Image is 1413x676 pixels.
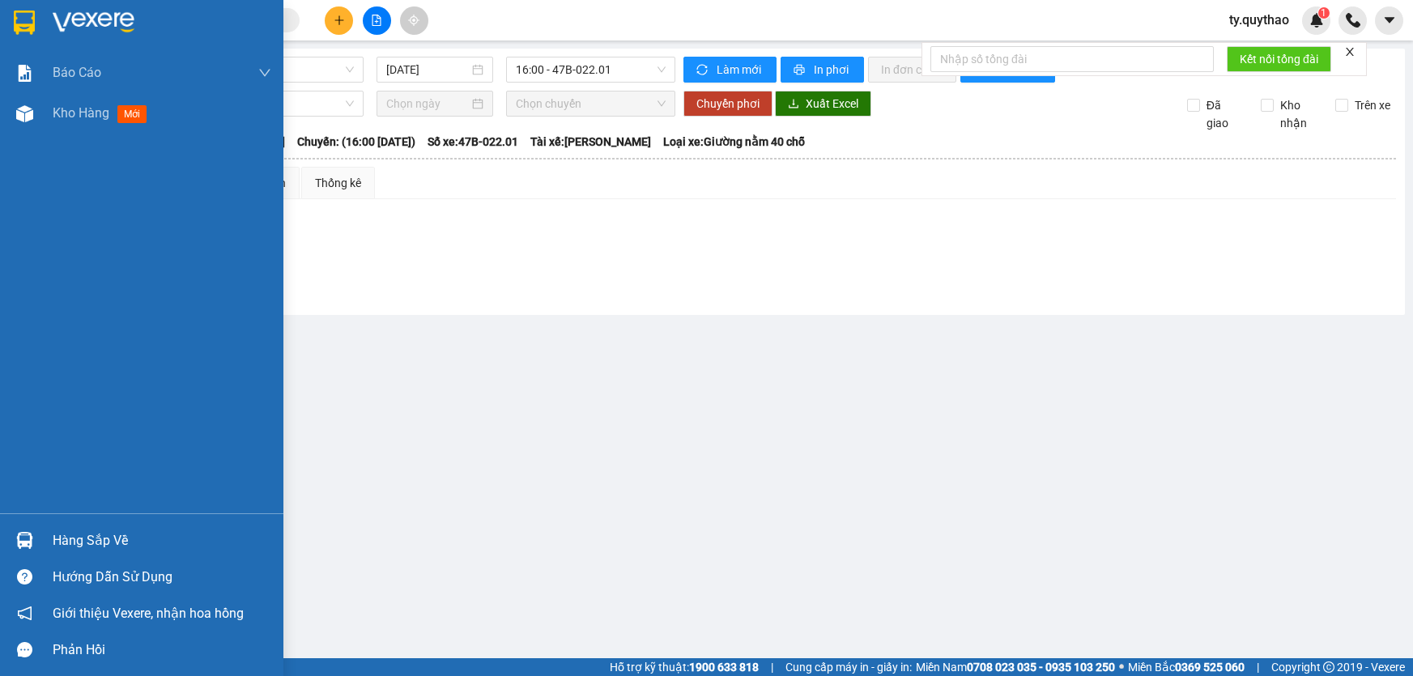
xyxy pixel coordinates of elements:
[1257,658,1259,676] span: |
[930,46,1214,72] input: Nhập số tổng đài
[814,61,851,79] span: In phơi
[794,64,807,77] span: printer
[1119,664,1124,670] span: ⚪️
[1348,96,1397,114] span: Trên xe
[53,603,244,623] span: Giới thiệu Vexere, nhận hoa hồng
[363,6,391,35] button: file-add
[1323,661,1334,673] span: copyright
[53,105,109,121] span: Kho hàng
[696,64,710,77] span: sync
[916,658,1115,676] span: Miền Nam
[53,529,271,553] div: Hàng sắp về
[1200,96,1249,132] span: Đã giao
[53,565,271,589] div: Hướng dẫn sử dụng
[689,661,759,674] strong: 1900 633 818
[771,658,773,676] span: |
[717,61,764,79] span: Làm mới
[258,66,271,79] span: down
[53,638,271,662] div: Phản hồi
[683,57,777,83] button: syncLàm mới
[1375,6,1403,35] button: caret-down
[610,658,759,676] span: Hỗ trợ kỹ thuật:
[17,569,32,585] span: question-circle
[683,91,772,117] button: Chuyển phơi
[386,95,469,113] input: Chọn ngày
[1382,13,1397,28] span: caret-down
[408,15,419,26] span: aim
[315,174,361,192] div: Thống kê
[1346,13,1360,28] img: phone-icon
[775,91,871,117] button: downloadXuất Excel
[967,661,1115,674] strong: 0708 023 035 - 0935 103 250
[530,133,651,151] span: Tài xế: [PERSON_NAME]
[781,57,864,83] button: printerIn phơi
[14,11,35,35] img: logo-vxr
[117,105,147,123] span: mới
[297,133,415,151] span: Chuyến: (16:00 [DATE])
[334,15,345,26] span: plus
[516,57,666,82] span: 16:00 - 47B-022.01
[386,61,469,79] input: 11/09/2025
[1175,661,1245,674] strong: 0369 525 060
[1321,7,1326,19] span: 1
[1309,13,1324,28] img: icon-new-feature
[16,532,33,549] img: warehouse-icon
[325,6,353,35] button: plus
[785,658,912,676] span: Cung cấp máy in - giấy in:
[1227,46,1331,72] button: Kết nối tổng đài
[16,65,33,82] img: solution-icon
[16,105,33,122] img: warehouse-icon
[516,91,666,116] span: Chọn chuyến
[1216,10,1302,30] span: ty.quythao
[53,62,101,83] span: Báo cáo
[400,6,428,35] button: aim
[428,133,518,151] span: Số xe: 47B-022.01
[1240,50,1318,68] span: Kết nối tổng đài
[868,57,956,83] button: In đơn chọn
[1128,658,1245,676] span: Miền Bắc
[1274,96,1322,132] span: Kho nhận
[17,642,32,657] span: message
[371,15,382,26] span: file-add
[17,606,32,621] span: notification
[1318,7,1330,19] sup: 1
[663,133,805,151] span: Loại xe: Giường nằm 40 chỗ
[1344,46,1356,57] span: close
